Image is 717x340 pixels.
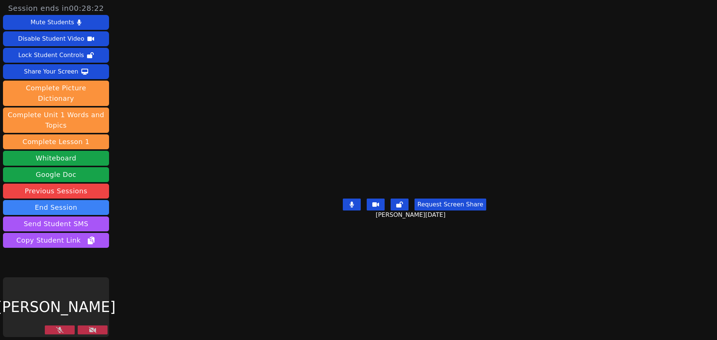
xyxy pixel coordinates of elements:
[18,49,84,61] div: Lock Student Controls
[3,184,109,199] a: Previous Sessions
[3,216,109,231] button: Send Student SMS
[415,199,486,210] button: Request Screen Share
[18,33,84,45] div: Disable Student Video
[3,81,109,106] button: Complete Picture Dictionary
[3,15,109,30] button: Mute Students
[3,277,109,337] div: [PERSON_NAME]
[69,4,104,13] time: 00:28:22
[3,200,109,215] button: End Session
[3,233,109,248] button: Copy Student Link
[3,134,109,149] button: Complete Lesson 1
[3,107,109,133] button: Complete Unit 1 Words and Topics
[376,210,447,219] span: [PERSON_NAME][DATE]
[3,31,109,46] button: Disable Student Video
[3,64,109,79] button: Share Your Screen
[3,48,109,63] button: Lock Student Controls
[16,235,96,246] span: Copy Student Link
[3,151,109,166] button: Whiteboard
[24,66,78,78] div: Share Your Screen
[3,167,109,182] a: Google Doc
[8,3,104,13] span: Session ends in
[31,16,74,28] div: Mute Students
